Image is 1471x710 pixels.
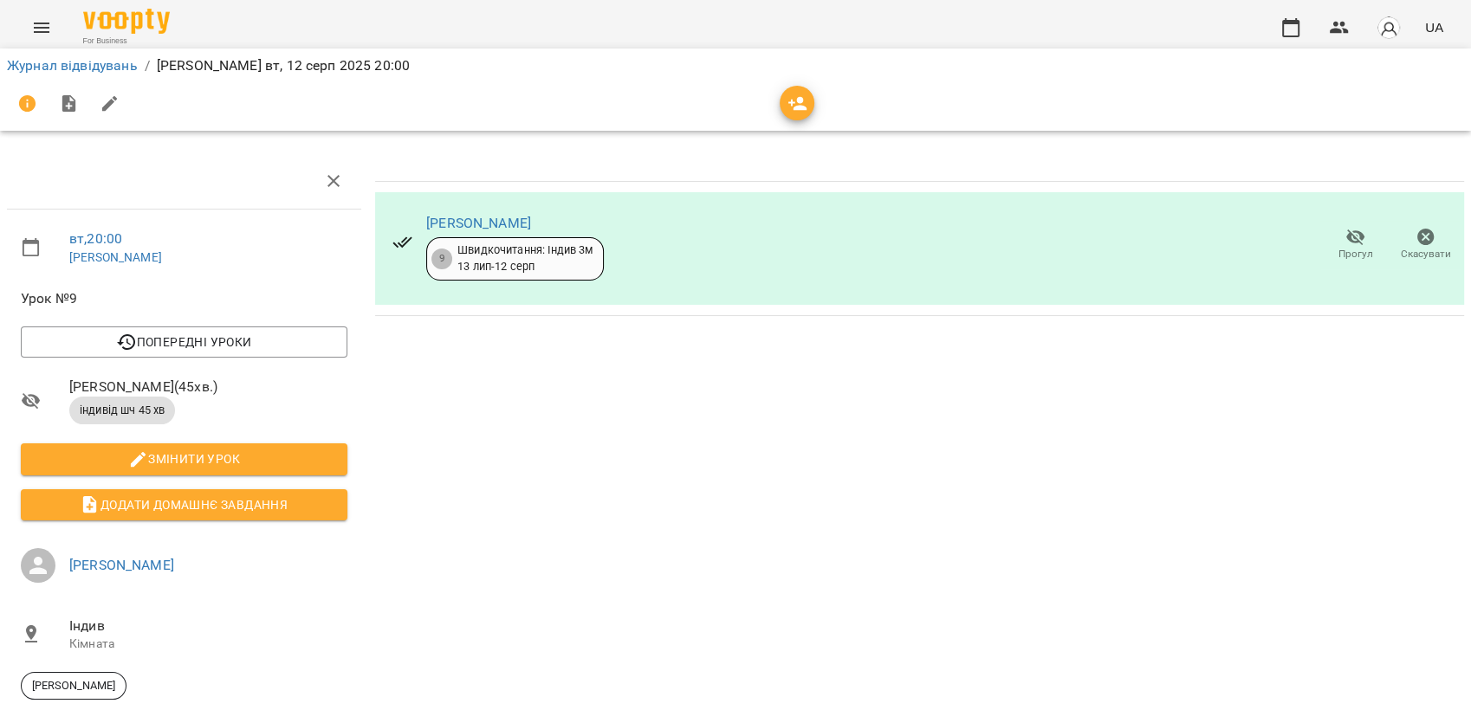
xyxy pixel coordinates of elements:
span: [PERSON_NAME] [22,678,126,694]
img: avatar_s.png [1377,16,1401,40]
button: Змінити урок [21,443,347,474]
li: / [145,55,150,76]
a: Журнал відвідувань [7,57,138,74]
span: For Business [83,35,170,47]
div: 9 [431,248,452,269]
a: [PERSON_NAME] [69,557,174,573]
div: [PERSON_NAME] [21,672,126,700]
button: Додати домашнє завдання [21,489,347,520]
p: Кімната [69,636,347,653]
span: Урок №9 [21,288,347,309]
button: Скасувати [1390,221,1461,269]
img: Voopty Logo [83,9,170,34]
span: Додати домашнє завдання [35,494,334,515]
span: індивід шч 45 хв [69,403,175,418]
span: Попередні уроки [35,332,334,352]
span: [PERSON_NAME] ( 45 хв. ) [69,377,347,397]
button: UA [1418,11,1450,43]
span: Змінити урок [35,449,334,469]
button: Menu [21,7,62,48]
button: Попередні уроки [21,326,347,358]
span: Скасувати [1401,247,1451,261]
div: Швидкочитання: Індив 3м 13 лип - 12 серп [457,242,593,274]
span: Прогул [1338,247,1373,261]
span: UA [1425,18,1443,36]
nav: breadcrumb [7,55,1464,76]
span: Індив [69,616,347,636]
a: [PERSON_NAME] [426,215,531,231]
a: вт , 20:00 [69,230,122,247]
a: [PERSON_NAME] [69,250,162,264]
button: Прогул [1320,221,1390,269]
p: [PERSON_NAME] вт, 12 серп 2025 20:00 [157,55,410,76]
